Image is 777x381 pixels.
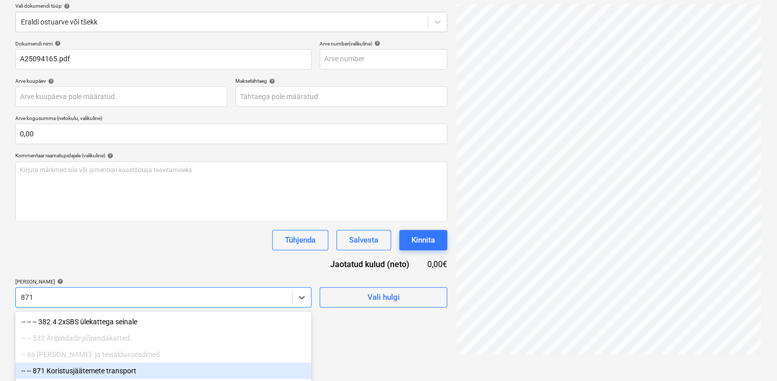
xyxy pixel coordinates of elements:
div: Arve number (valikuline) [320,40,447,47]
button: Vali hulgi [320,287,447,307]
span: help [53,40,61,46]
p: Arve kogusumma (netokulu, valikuline) [15,115,447,124]
div: Tühjenda [285,233,315,247]
input: Arve number [320,49,447,69]
div: Kommentaar raamatupidajale (valikuline) [15,152,447,159]
span: help [46,78,54,84]
div: Kinnita [411,233,435,247]
div: -- -- 871 Koristusjäätemete transport [15,363,311,379]
div: -- 66 Tõste- ja teisaldusseadmed [15,346,311,363]
div: 0,00€ [426,258,447,270]
div: Dokumendi nimi [15,40,311,47]
div: -- 66 [PERSON_NAME]- ja teisaldusseadmed [15,346,311,363]
span: help [267,78,275,84]
input: Tähtaega pole määratud [235,86,447,107]
button: Tühjenda [272,230,328,250]
div: [PERSON_NAME] [15,278,311,285]
div: -- -- -- 382.4 2xSBS ülekattega seinale [15,314,311,330]
div: Salvesta [349,233,378,247]
div: -- -- 532 Äripindade põrandakatted: [15,330,311,346]
input: Dokumendi nimi [15,49,311,69]
div: Arve kuupäev [15,78,227,84]
iframe: Chat Widget [726,332,777,381]
span: help [62,3,70,9]
div: Vali hulgi [368,291,400,304]
input: Arve kuupäeva pole määratud. [15,86,227,107]
div: Jaotatud kulud (neto) [314,258,426,270]
div: Vali dokumendi tüüp [15,3,447,9]
span: help [55,278,63,284]
button: Kinnita [399,230,447,250]
span: help [105,153,113,159]
input: Arve kogusumma (netokulu, valikuline) [15,124,447,144]
div: Maksetähtaeg [235,78,447,84]
span: help [372,40,380,46]
button: Salvesta [336,230,391,250]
